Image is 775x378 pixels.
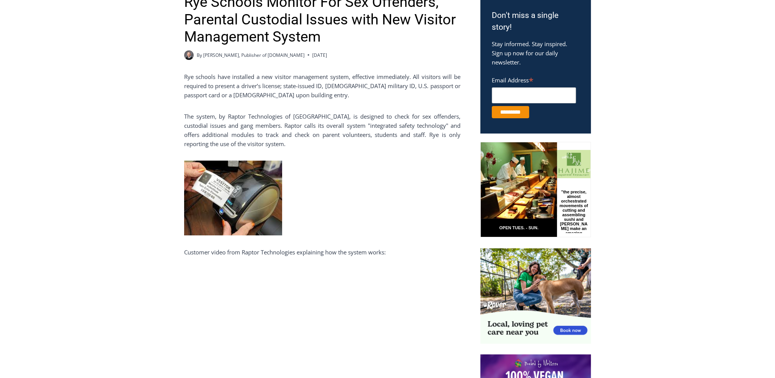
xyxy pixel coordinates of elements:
a: Open Tues. - Sun. [PHONE_NUMBER] [0,77,77,95]
time: [DATE] [312,51,327,59]
p: The system, by Raptor Technologies of [GEOGRAPHIC_DATA], is designed to check for sex offenders, ... [184,112,461,148]
img: Raptor Badge Example [184,161,282,235]
span: Open Tues. - Sun. [PHONE_NUMBER] [2,79,75,108]
span: By [197,51,202,59]
p: Stay informed. Stay inspired. Sign up now for our daily newsletter. [492,39,579,67]
div: "the precise, almost orchestrated movements of cutting and assembling sushi and [PERSON_NAME] mak... [78,48,108,91]
p: Rye schools have installed a new visitor management system, effective immediately. All visitors w... [184,72,461,100]
a: Author image [184,50,194,60]
label: Email Address [492,72,576,86]
a: [PERSON_NAME], Publisher of [DOMAIN_NAME] [203,52,305,58]
h3: Don't miss a single story! [492,10,579,34]
p: Customer video from Raptor Technologies explaining how the system works: [184,248,461,257]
